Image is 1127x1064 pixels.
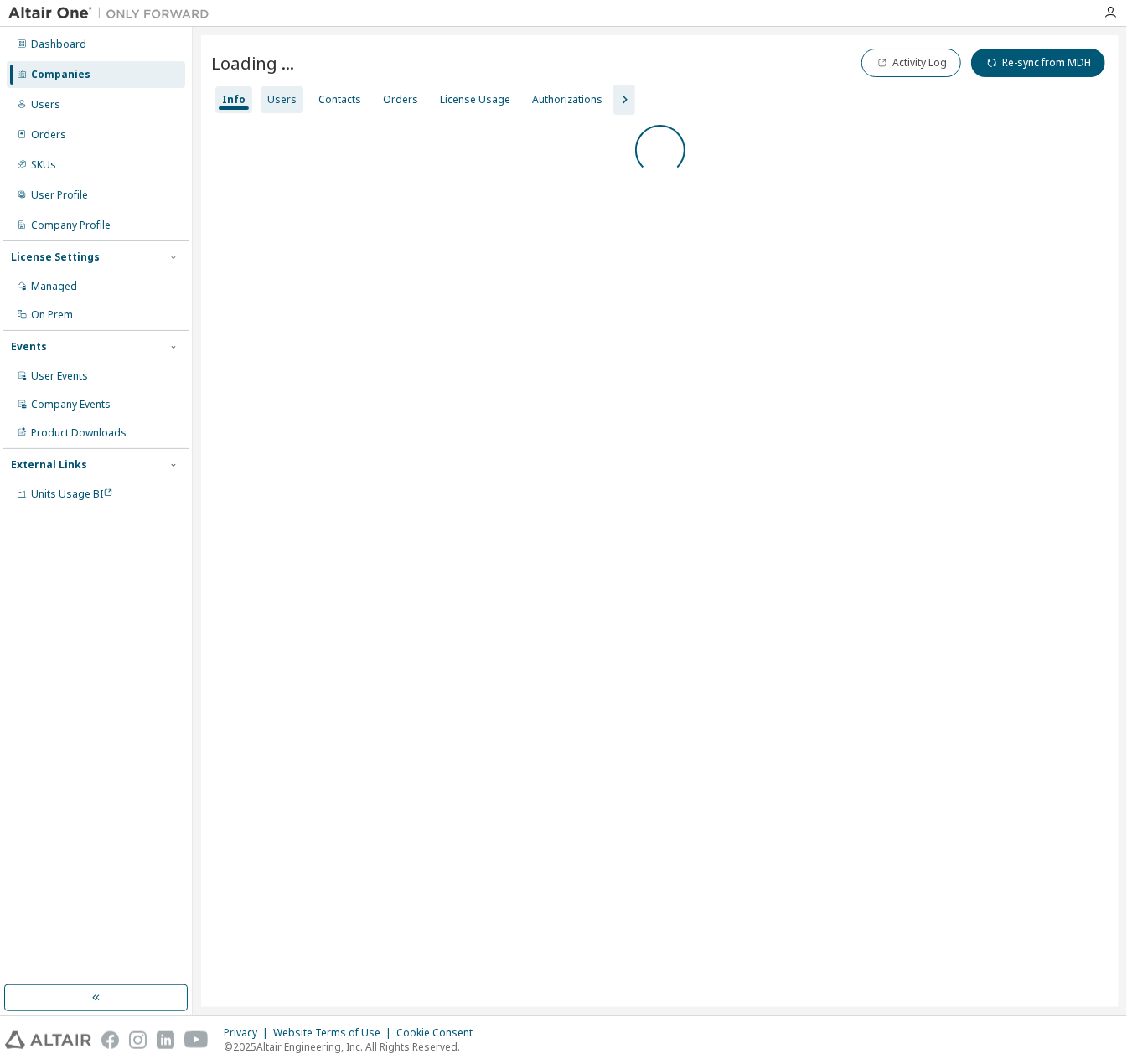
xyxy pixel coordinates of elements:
[31,308,73,322] div: On Prem
[31,189,88,202] div: User Profile
[861,49,961,77] button: Activity Log
[396,1026,483,1040] div: Cookie Consent
[211,51,294,75] span: Loading ...
[31,219,111,232] div: Company Profile
[157,1031,174,1049] img: linkedin.svg
[267,93,297,106] div: Users
[11,340,47,354] div: Events
[31,426,127,440] div: Product Downloads
[101,1031,119,1049] img: facebook.svg
[224,1026,273,1040] div: Privacy
[129,1031,147,1049] img: instagram.svg
[31,369,88,383] div: User Events
[8,5,218,22] img: Altair One
[31,280,77,293] div: Managed
[532,93,602,106] div: Authorizations
[11,458,87,472] div: External Links
[318,93,361,106] div: Contacts
[31,68,90,81] div: Companies
[440,93,510,106] div: License Usage
[184,1031,209,1049] img: youtube.svg
[273,1026,396,1040] div: Website Terms of Use
[31,158,56,172] div: SKUs
[11,251,100,264] div: License Settings
[31,98,60,111] div: Users
[383,93,418,106] div: Orders
[31,487,113,501] span: Units Usage BI
[31,398,111,411] div: Company Events
[31,128,66,142] div: Orders
[5,1031,91,1049] img: altair_logo.svg
[224,1040,483,1054] p: © 2025 Altair Engineering, Inc. All Rights Reserved.
[222,93,246,106] div: Info
[971,49,1105,77] button: Re-sync from MDH
[31,38,86,51] div: Dashboard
